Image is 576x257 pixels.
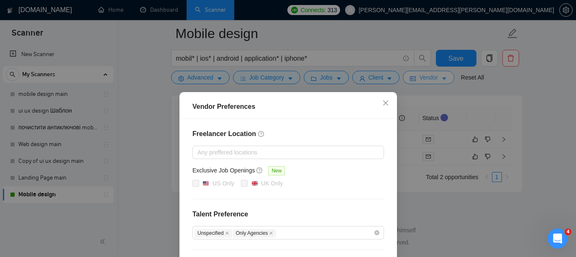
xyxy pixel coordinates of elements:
[233,229,276,238] span: Only Agencies
[565,229,571,235] span: 4
[374,92,397,115] button: Close
[382,100,389,106] span: close
[192,166,255,175] h5: Exclusive Job Openings
[225,231,229,235] span: close
[261,179,283,188] div: UK Only
[258,131,264,137] span: question-circle
[251,180,257,186] img: 🇬🇧
[195,229,232,238] span: Unspecified
[192,209,384,219] h4: Talent Preference
[203,180,209,186] img: 🇺🇸
[268,166,285,175] span: New
[192,129,384,139] h4: Freelancer Location
[374,230,379,235] span: close-circle
[212,179,234,188] div: US Only
[269,231,273,235] span: close
[256,167,263,174] span: question-circle
[548,229,568,249] iframe: Intercom live chat
[192,102,384,112] div: Vendor Preferences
